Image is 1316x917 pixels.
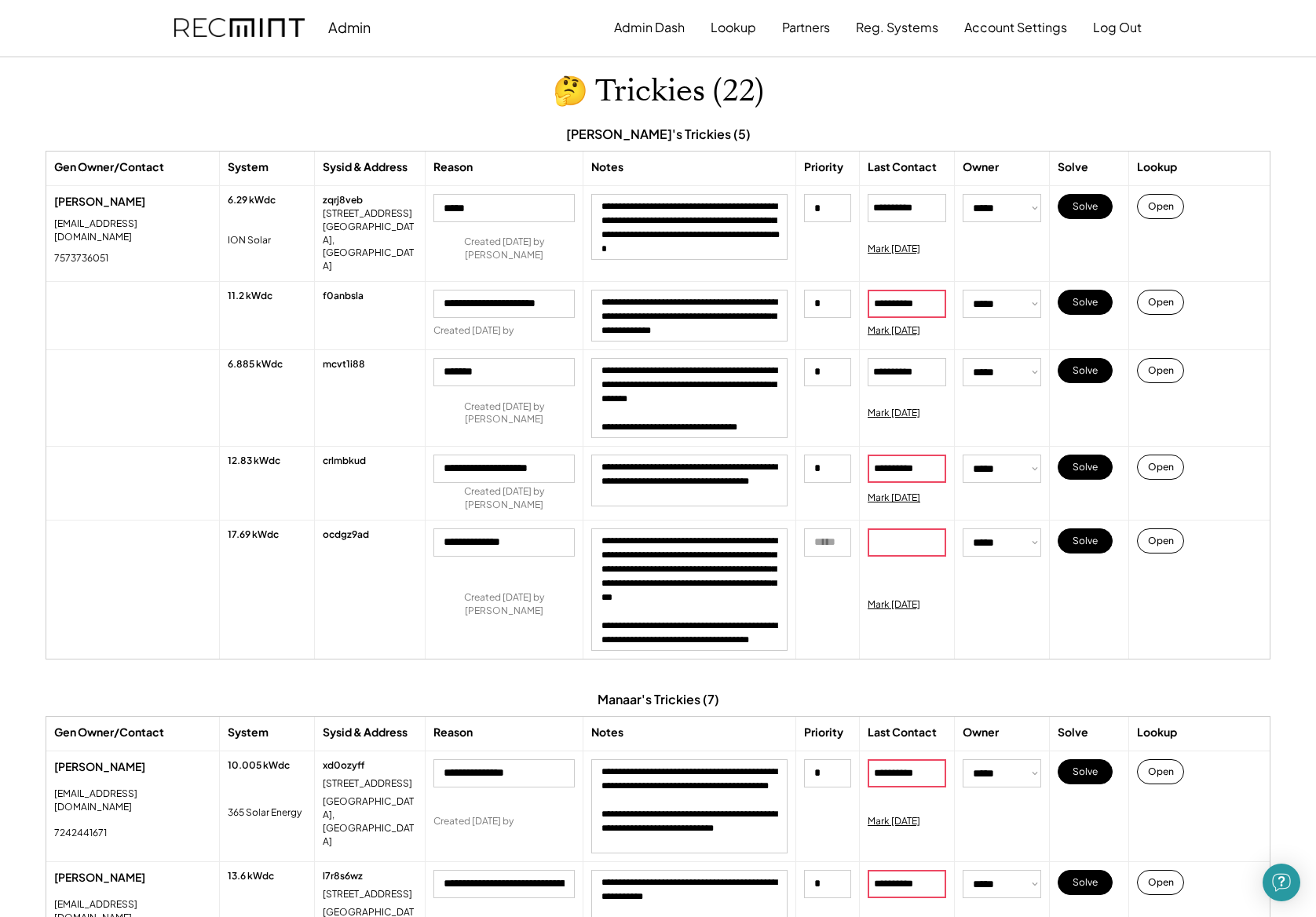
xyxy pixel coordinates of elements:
[963,725,999,740] div: Owner
[323,455,366,468] div: crlmbkud
[228,759,290,773] div: 10.005 kWdc
[323,221,417,273] div: [GEOGRAPHIC_DATA], [GEOGRAPHIC_DATA]
[328,18,371,36] div: Admin
[54,725,164,740] div: Gen Owner/Contact
[228,806,302,820] div: 365 Solar Energy
[323,795,417,848] div: [GEOGRAPHIC_DATA], [GEOGRAPHIC_DATA]
[54,159,164,175] div: Gen Owner/Contact
[868,407,920,420] div: Mark [DATE]
[1058,358,1113,383] button: Solve
[804,725,843,740] div: Priority
[323,194,363,207] div: zqrj8veb
[868,324,920,338] div: Mark [DATE]
[868,159,937,175] div: Last Contact
[591,159,623,175] div: Notes
[323,358,365,371] div: mcvt1i88
[228,290,272,303] div: 11.2 kWdc
[1058,194,1113,219] button: Solve
[591,725,623,740] div: Notes
[804,159,843,175] div: Priority
[1058,870,1113,895] button: Solve
[1058,759,1113,784] button: Solve
[323,290,364,303] div: f0anbsla
[1058,725,1088,740] div: Solve
[868,598,920,612] div: Mark [DATE]
[54,194,211,210] div: [PERSON_NAME]
[54,217,211,244] div: [EMAIL_ADDRESS][DOMAIN_NAME]
[433,400,575,427] div: Created [DATE] by [PERSON_NAME]
[323,759,365,773] div: xd0ozyff
[54,870,211,886] div: [PERSON_NAME]
[323,777,412,791] div: [STREET_ADDRESS]
[711,12,756,43] button: Lookup
[54,827,107,840] div: 7242441671
[228,725,269,740] div: System
[963,159,999,175] div: Owner
[174,18,305,38] img: recmint-logotype%403x.png
[868,491,920,505] div: Mark [DATE]
[228,234,271,247] div: ION Solar
[54,759,211,775] div: [PERSON_NAME]
[868,815,920,828] div: Mark [DATE]
[1263,864,1300,901] div: Open Intercom Messenger
[1058,159,1088,175] div: Solve
[1137,159,1177,175] div: Lookup
[1058,455,1113,480] button: Solve
[1058,290,1113,315] button: Solve
[433,324,514,338] div: Created [DATE] by
[868,725,937,740] div: Last Contact
[228,528,279,542] div: 17.69 kWdc
[228,358,283,371] div: 6.885 kWdc
[1058,528,1113,553] button: Solve
[1137,194,1184,219] button: Open
[1093,12,1142,43] button: Log Out
[323,888,412,901] div: [STREET_ADDRESS]
[54,252,108,265] div: 7573736051
[1137,358,1184,383] button: Open
[598,691,719,708] div: Manaar's Trickies (7)
[553,73,764,110] h1: 🤔 Trickies (22)
[433,815,514,828] div: Created [DATE] by
[323,725,408,740] div: Sysid & Address
[566,126,751,143] div: [PERSON_NAME]'s Trickies (5)
[54,787,211,814] div: [EMAIL_ADDRESS][DOMAIN_NAME]
[1137,455,1184,480] button: Open
[323,207,412,221] div: [STREET_ADDRESS]
[433,159,473,175] div: Reason
[323,870,363,883] div: l7r8s6wz
[614,12,685,43] button: Admin Dash
[323,159,408,175] div: Sysid & Address
[433,236,575,262] div: Created [DATE] by [PERSON_NAME]
[964,12,1067,43] button: Account Settings
[228,455,280,468] div: 12.83 kWdc
[433,725,473,740] div: Reason
[1137,870,1184,895] button: Open
[782,12,830,43] button: Partners
[1137,725,1177,740] div: Lookup
[1137,290,1184,315] button: Open
[433,485,575,512] div: Created [DATE] by [PERSON_NAME]
[1137,528,1184,553] button: Open
[433,591,575,618] div: Created [DATE] by [PERSON_NAME]
[228,194,276,207] div: 6.29 kWdc
[323,528,369,542] div: ocdgz9ad
[1137,759,1184,784] button: Open
[868,243,920,256] div: Mark [DATE]
[228,159,269,175] div: System
[856,12,938,43] button: Reg. Systems
[228,870,274,883] div: 13.6 kWdc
